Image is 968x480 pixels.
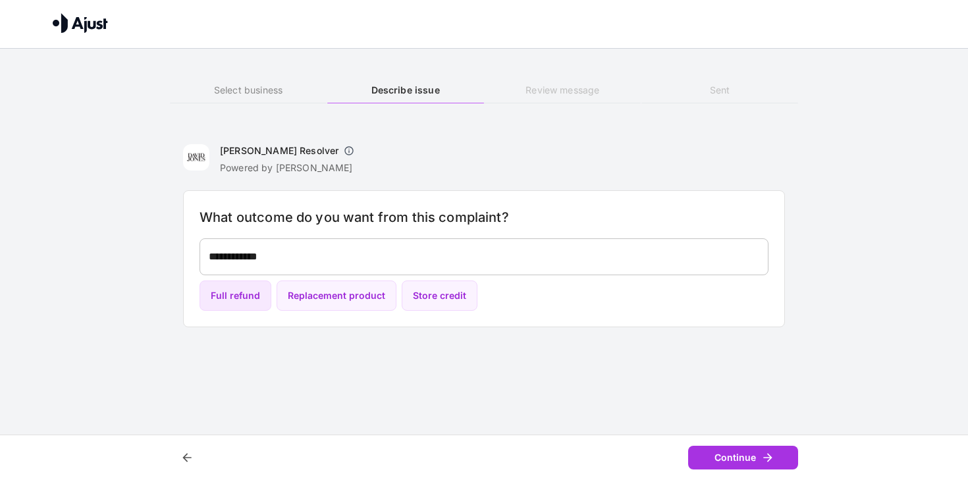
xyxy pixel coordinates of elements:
[220,144,338,157] h6: [PERSON_NAME] Resolver
[402,280,477,311] button: Store credit
[484,83,641,97] h6: Review message
[327,83,484,97] h6: Describe issue
[688,446,798,470] button: Continue
[277,280,396,311] button: Replacement product
[220,161,360,174] p: Powered by [PERSON_NAME]
[200,280,271,311] button: Full refund
[200,207,768,228] h6: What outcome do you want from this complaint?
[641,83,798,97] h6: Sent
[183,144,209,171] img: David Jones
[170,83,327,97] h6: Select business
[53,13,108,33] img: Ajust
